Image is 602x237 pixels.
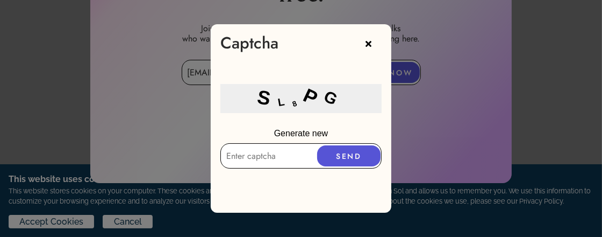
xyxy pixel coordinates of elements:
[299,81,329,116] div: P
[211,124,391,143] p: Generate new
[317,145,381,166] button: SEND
[320,84,349,115] div: G
[277,92,293,110] div: L
[220,34,278,52] div: Captcha
[291,95,306,110] div: 8
[220,143,382,169] input: Enter captcha
[255,82,281,115] div: S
